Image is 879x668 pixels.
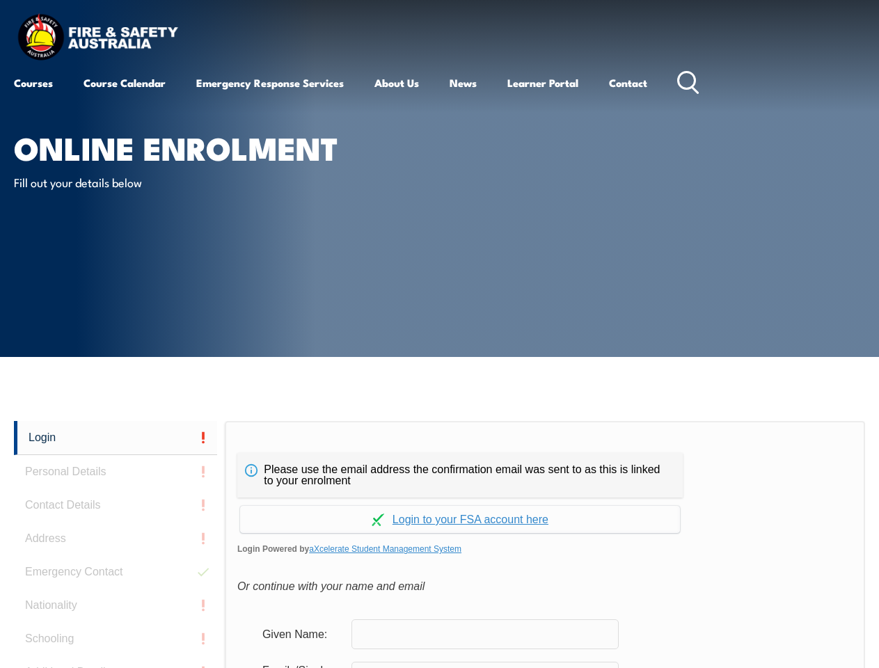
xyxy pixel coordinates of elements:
[196,66,344,100] a: Emergency Response Services
[14,421,217,455] a: Login
[609,66,647,100] a: Contact
[372,514,384,526] img: Log in withaxcelerate
[237,453,683,498] div: Please use the email address the confirmation email was sent to as this is linked to your enrolment
[237,576,853,597] div: Or continue with your name and email
[14,134,358,161] h1: Online Enrolment
[84,66,166,100] a: Course Calendar
[507,66,578,100] a: Learner Portal
[237,539,853,559] span: Login Powered by
[14,174,268,190] p: Fill out your details below
[374,66,419,100] a: About Us
[450,66,477,100] a: News
[14,66,53,100] a: Courses
[309,544,461,554] a: aXcelerate Student Management System
[251,621,351,647] div: Given Name:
